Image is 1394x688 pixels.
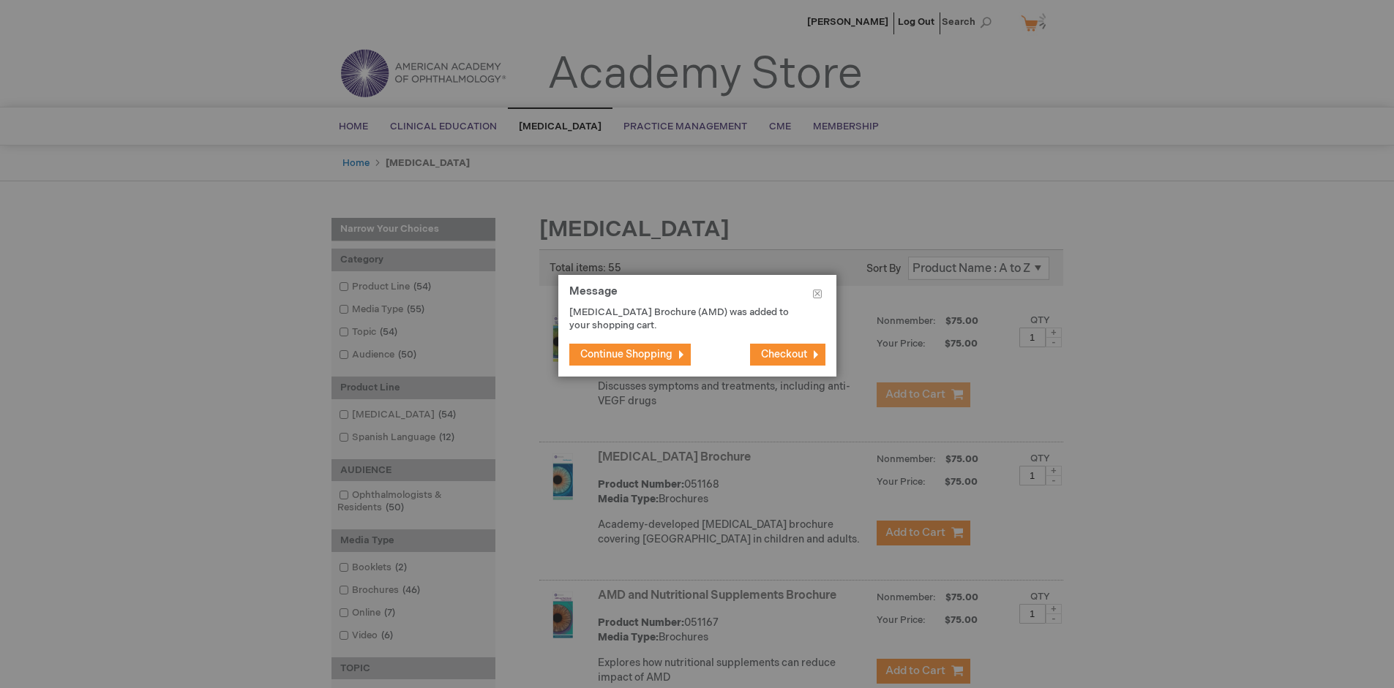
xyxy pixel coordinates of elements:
[569,306,803,333] p: [MEDICAL_DATA] Brochure (AMD) was added to your shopping cart.
[569,344,691,366] button: Continue Shopping
[761,348,807,360] span: Checkout
[580,348,672,360] span: Continue Shopping
[750,344,825,366] button: Checkout
[569,286,825,306] h1: Message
